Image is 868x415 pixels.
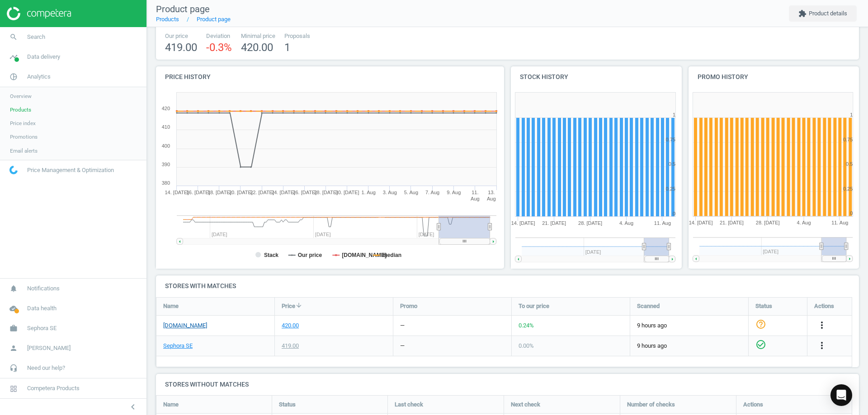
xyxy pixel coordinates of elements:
[404,190,418,195] tspan: 5. Aug
[831,220,848,226] tspan: 11. Aug
[395,401,423,409] span: Last check
[279,401,296,409] span: Status
[5,300,22,317] i: cloud_done
[162,106,170,111] text: 420
[755,339,766,350] i: check_circle_outline
[162,124,170,130] text: 410
[756,220,780,226] tspan: 28. [DATE]
[27,304,57,312] span: Data health
[519,322,534,329] span: 0.24 %
[9,166,18,174] img: wGWNvw8QSZomAAAAABJRU5ErkJggg==
[627,401,675,409] span: Number of checks
[165,41,197,54] span: 419.00
[282,322,299,330] div: 420.00
[789,5,857,22] button: extensionProduct details
[654,220,671,226] tspan: 11. Aug
[669,161,675,167] text: 0.5
[362,190,376,195] tspan: 1. Aug
[637,342,741,350] span: 9 hours ago
[27,324,57,332] span: Sephora SE
[27,53,60,61] span: Data delivery
[689,220,712,226] tspan: 14. [DATE]
[342,252,387,258] tspan: [DOMAIN_NAME]
[27,364,65,372] span: Need our help?
[163,342,193,350] a: Sephora SE
[542,220,566,226] tspan: 21. [DATE]
[206,32,232,40] span: Deviation
[163,322,207,330] a: [DOMAIN_NAME]
[165,32,197,40] span: Our price
[816,320,827,331] button: more_vert
[208,190,231,195] tspan: 18. [DATE]
[127,401,138,412] i: chevron_left
[814,302,834,310] span: Actions
[206,41,232,54] span: -0.3 %
[382,252,401,258] tspan: median
[846,161,853,167] text: 0.5
[850,112,853,117] text: 1
[162,180,170,186] text: 380
[816,320,827,331] i: more_vert
[271,190,295,195] tspan: 24. [DATE]
[5,280,22,297] i: notifications
[850,211,853,216] text: 0
[122,401,144,413] button: chevron_left
[5,48,22,65] i: timeline
[720,220,744,226] tspan: 21. [DATE]
[156,66,504,88] h4: Price history
[229,190,253,195] tspan: 20. [DATE]
[7,7,71,20] img: ajHJNr6hYgQAAAAASUVORK5CYII=
[637,302,660,310] span: Scanned
[5,359,22,377] i: headset_mic
[472,190,478,195] tspan: 11.
[511,401,540,409] span: Next check
[27,384,80,392] span: Competera Products
[5,340,22,357] i: person
[156,16,179,23] a: Products
[689,66,859,88] h4: Promo history
[519,302,549,310] span: To our price
[335,190,359,195] tspan: 30. [DATE]
[488,190,495,195] tspan: 13.
[843,186,853,191] text: 0.25
[27,73,51,81] span: Analytics
[816,340,827,352] button: more_vert
[250,190,274,195] tspan: 22. [DATE]
[425,190,439,195] tspan: 7. Aug
[743,401,763,409] span: Actions
[162,143,170,149] text: 400
[447,190,461,195] tspan: 9. Aug
[755,302,772,310] span: Status
[282,302,295,310] span: Price
[27,344,71,352] span: [PERSON_NAME]
[511,220,535,226] tspan: 14. [DATE]
[843,137,853,142] text: 0.75
[400,302,417,310] span: Promo
[487,196,496,201] tspan: Aug
[162,162,170,167] text: 390
[816,340,827,351] i: more_vert
[673,211,675,216] text: 0
[163,302,179,310] span: Name
[197,16,231,23] a: Product page
[673,112,675,117] text: 1
[156,374,859,395] h4: Stores without matches
[163,401,179,409] span: Name
[666,186,675,191] text: 0.25
[282,342,299,350] div: 419.00
[284,32,310,40] span: Proposals
[511,66,682,88] h4: Stock history
[284,41,290,54] span: 1
[10,133,38,140] span: Promotions
[314,190,338,195] tspan: 28. [DATE]
[5,320,22,337] i: work
[519,342,534,349] span: 0.00 %
[10,93,32,100] span: Overview
[27,284,60,293] span: Notifications
[27,33,45,41] span: Search
[10,147,38,154] span: Email alerts
[186,190,210,195] tspan: 16. [DATE]
[156,4,210,14] span: Product page
[241,32,275,40] span: Minimal price
[264,252,278,258] tspan: Stack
